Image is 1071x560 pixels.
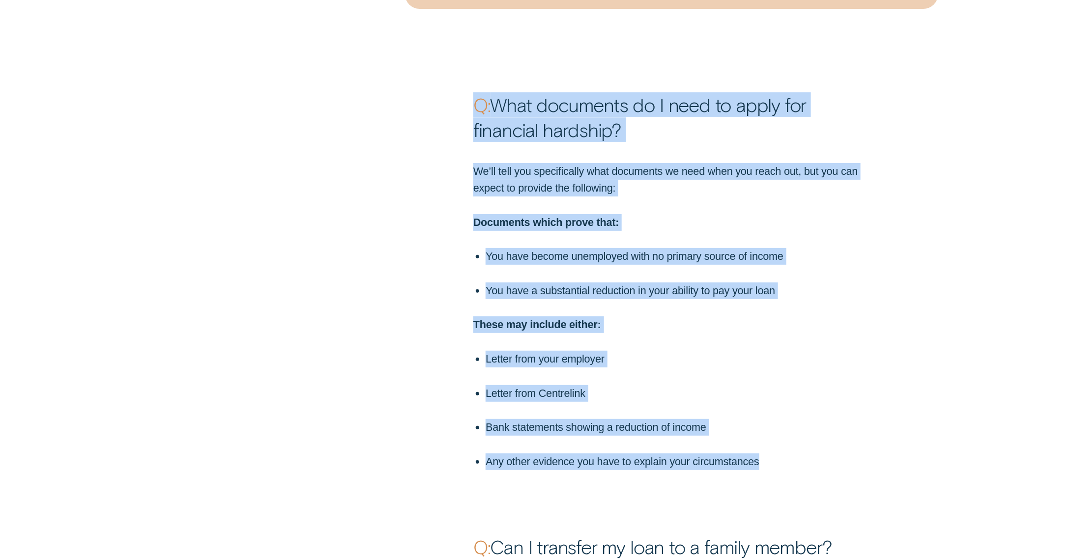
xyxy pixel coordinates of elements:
[473,318,601,331] strong: These may include either:
[473,93,491,116] strong: Q:
[473,163,870,196] p: We’ll tell you specifically what documents we need when you reach out, but you can expect to prov...
[486,385,870,402] p: Letter from Centrelink
[473,216,619,228] strong: Documents which prove that:
[486,351,870,367] p: Letter from your employer
[473,92,870,142] p: What documents do I need to apply for financial hardship?
[486,282,870,299] p: You have a substantial reduction in your ability to pay your loan
[486,453,870,470] p: Any other evidence you have to explain your circumstances
[473,535,491,558] strong: Q:
[486,419,870,436] p: Bank statements showing a reduction of income
[473,534,870,559] p: Can I transfer my loan to a family member?
[486,248,870,265] p: You have become unemployed with no primary source of income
